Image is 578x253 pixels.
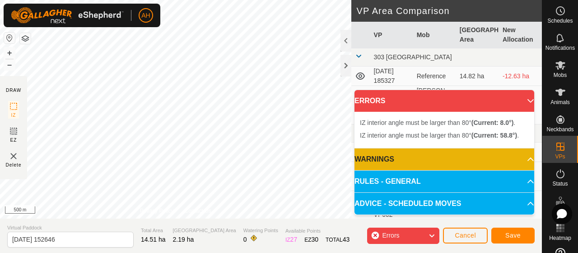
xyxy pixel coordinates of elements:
button: Map Layers [20,33,31,44]
span: EZ [10,137,17,143]
span: IZ interior angle must be larger than 80° . [360,132,519,139]
img: Gallagher Logo [11,7,124,24]
span: 2.19 ha [173,236,194,243]
span: Status [552,181,568,186]
p-accordion-header: ERRORS [354,90,534,112]
span: Watering Points [243,227,278,234]
span: Heatmap [549,235,571,241]
p-accordion-content: ERRORS [354,112,534,148]
span: WARNINGS [354,154,394,165]
a: Contact Us [184,207,211,215]
span: 43 [343,236,350,243]
div: EZ [304,235,318,244]
span: Save [505,232,521,239]
span: Delete [6,162,22,168]
span: AH [141,11,150,20]
button: Reset Map [4,33,15,43]
span: Notifications [545,45,575,51]
div: Reference [417,72,452,81]
button: Save [491,228,535,243]
button: Cancel [443,228,488,243]
span: 14.51 ha [141,236,166,243]
span: Animals [550,100,570,105]
span: IZ interior angle must be larger than 80° . [360,119,515,126]
td: [DATE] 172849 [370,86,413,124]
span: ERRORS [354,95,385,106]
td: -8.8 ha [499,86,542,124]
span: Total Area [141,227,166,234]
td: 10.99 ha [456,86,499,124]
p-accordion-header: WARNINGS [354,148,534,170]
span: 303 [GEOGRAPHIC_DATA] [374,53,452,61]
th: VP [370,22,413,48]
span: Virtual Paddock [7,224,134,232]
div: DRAW [6,87,21,94]
span: Schedules [547,18,573,24]
div: [PERSON_NAME] Creek Orange [417,86,452,124]
span: Errors [382,232,399,239]
span: 0 [243,236,247,243]
b: (Current: 8.0°) [471,119,514,126]
span: Neckbands [546,127,573,132]
span: RULES - GENERAL [354,176,421,187]
button: – [4,59,15,70]
img: VP [8,151,19,162]
span: IZ [11,112,16,119]
h2: VP Area Comparison [357,5,542,16]
td: 14.82 ha [456,67,499,86]
a: Privacy Policy [140,207,174,215]
span: [GEOGRAPHIC_DATA] Area [173,227,236,234]
span: Available Points [285,227,350,235]
span: ADVICE - SCHEDULED MOVES [354,198,461,209]
b: (Current: 58.8°) [471,132,517,139]
button: + [4,48,15,58]
span: VPs [555,154,565,159]
th: New Allocation [499,22,542,48]
span: 27 [290,236,298,243]
span: Cancel [455,232,476,239]
th: Mob [413,22,456,48]
td: [DATE] 185327 [370,67,413,86]
p-accordion-header: RULES - GENERAL [354,171,534,192]
span: 30 [312,236,319,243]
div: IZ [285,235,297,244]
td: -12.63 ha [499,67,542,86]
span: Mobs [554,72,567,78]
div: TOTAL [326,235,350,244]
p-accordion-header: ADVICE - SCHEDULED MOVES [354,193,534,215]
th: [GEOGRAPHIC_DATA] Area [456,22,499,48]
